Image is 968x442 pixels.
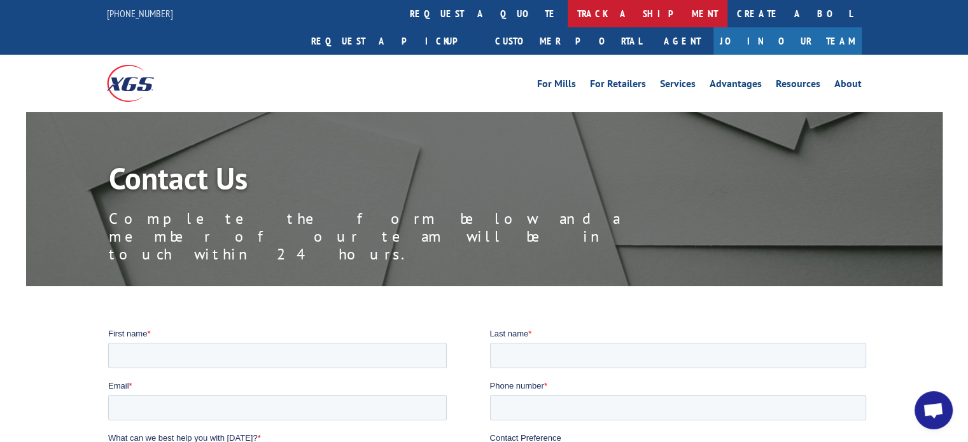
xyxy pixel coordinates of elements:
[834,79,862,93] a: About
[486,27,651,55] a: Customer Portal
[382,106,453,115] span: Contact Preference
[537,79,576,93] a: For Mills
[107,7,173,20] a: [PHONE_NUMBER]
[396,143,462,153] span: Contact by Phone
[776,79,820,93] a: Resources
[590,79,646,93] a: For Retailers
[382,53,436,63] span: Phone number
[915,391,953,429] div: Open chat
[651,27,713,55] a: Agent
[382,1,421,11] span: Last name
[385,142,393,151] input: Contact by Phone
[660,79,696,93] a: Services
[713,27,862,55] a: Join Our Team
[302,27,486,55] a: Request a pickup
[109,210,682,263] p: Complete the form below and a member of our team will be in touch within 24 hours.
[109,163,682,200] h1: Contact Us
[710,79,762,93] a: Advantages
[396,126,459,135] span: Contact by Email
[385,125,393,134] input: Contact by Email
